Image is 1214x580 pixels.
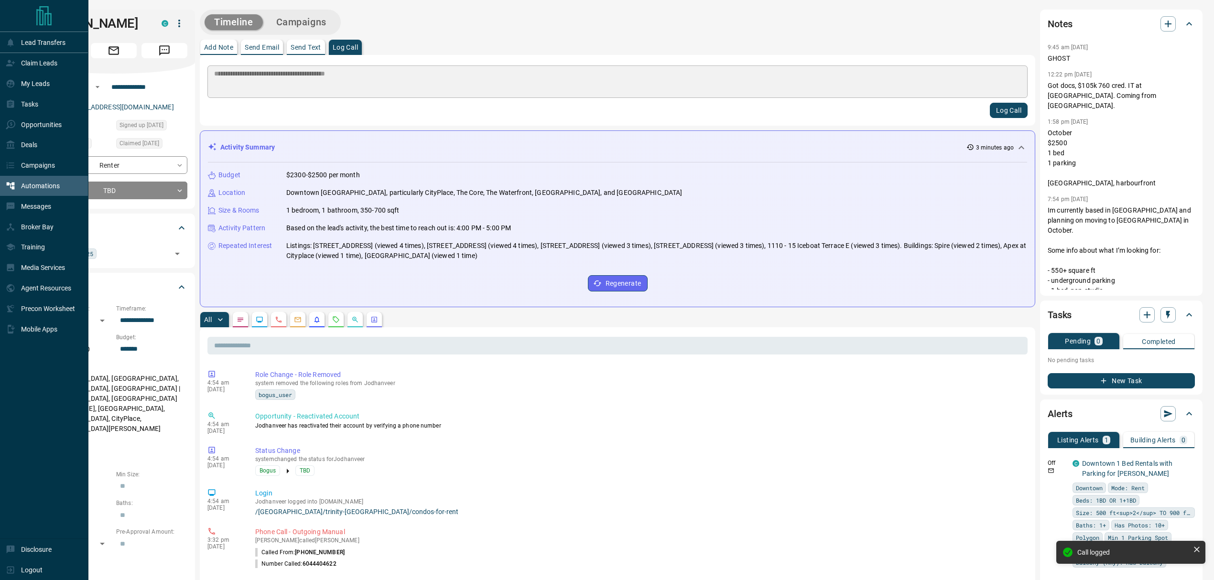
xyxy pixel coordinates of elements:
div: Wed Jul 16 2025 [116,120,187,133]
p: [PERSON_NAME] called [PERSON_NAME] [255,537,1024,544]
div: Tasks [1048,303,1195,326]
p: Called From: [255,548,345,557]
div: Activity Summary3 minutes ago [208,139,1027,156]
svg: Calls [275,316,282,323]
p: Send Email [245,44,279,51]
p: Building Alerts [1130,437,1176,443]
span: Has Photos: 10+ [1115,520,1165,530]
p: Downtown [GEOGRAPHIC_DATA], particularly CityPlace, The Core, The Waterfront, [GEOGRAPHIC_DATA], ... [286,188,683,198]
p: Got docs, $105k 760 cred. IT at [GEOGRAPHIC_DATA]. Coming from [GEOGRAPHIC_DATA]. [1048,81,1195,111]
div: condos.ca [1073,460,1079,467]
div: Criteria [40,276,187,299]
p: Add Note [204,44,233,51]
p: Areas Searched: [40,362,187,371]
p: [DATE] [207,428,241,434]
p: Motivation: [40,441,187,450]
button: New Task [1048,373,1195,388]
p: Send Text [291,44,321,51]
button: Campaigns [267,14,336,30]
button: Regenerate [588,275,648,291]
h2: Notes [1048,16,1073,32]
span: [PHONE_NUMBER] [295,549,345,556]
span: Message [141,43,187,58]
p: 12:22 pm [DATE] [1048,71,1092,78]
h1: [PERSON_NAME] [40,16,147,31]
p: Log Call [333,44,358,51]
p: No pending tasks [1048,353,1195,367]
p: [DATE] [207,543,241,550]
p: All [204,316,212,323]
p: 4:54 am [207,379,241,386]
p: system removed the following roles from Jodhanveer [255,380,1024,387]
p: 1:58 pm [DATE] [1048,118,1088,125]
svg: Agent Actions [370,316,378,323]
a: /[GEOGRAPHIC_DATA]/trinity-[GEOGRAPHIC_DATA]/condos-for-rent [255,508,1024,516]
div: Call logged [1077,548,1189,556]
p: 1 [1105,437,1108,443]
svg: Lead Browsing Activity [256,316,263,323]
svg: Requests [332,316,340,323]
p: Min Size: [116,470,187,479]
textarea: To enrich screen reader interactions, please activate Accessibility in Grammarly extension settings [214,70,1021,94]
div: Alerts [1048,402,1195,425]
button: Open [171,247,184,260]
p: 0 [1096,338,1100,344]
span: Size: 500 ft<sup>2</sup> TO 900 ft<sup>2</sup> [1076,508,1192,517]
p: Jodhanveer has reactivated their account by verifying a phone number [255,421,1024,430]
p: 4:54 am [207,455,241,462]
p: GHOST [1048,54,1195,64]
p: Budget [218,170,240,180]
span: Min 1 Parking Spot [1108,533,1168,542]
span: 6044404622 [303,560,336,567]
p: Based on the lead's activity, the best time to reach out is: 4:00 PM - 5:00 PM [286,223,511,233]
svg: Emails [294,316,302,323]
p: Pending [1065,338,1091,344]
span: Mode: Rent [1111,483,1145,493]
p: [DATE] [207,462,241,469]
div: condos.ca [162,20,168,27]
div: Wed Jul 16 2025 [116,138,187,151]
p: Jodhanveer logged into [DOMAIN_NAME] [255,498,1024,505]
p: Listing Alerts [1057,437,1099,443]
p: Budget: [116,333,187,342]
p: October $2500 1 bed 1 parking [GEOGRAPHIC_DATA], harbourfront [1048,128,1195,188]
p: Number Called: [255,559,336,568]
p: 4:54 am [207,421,241,428]
p: Credit Score: [40,556,187,565]
span: Email [91,43,137,58]
button: Open [92,81,103,93]
p: 0 [1181,437,1185,443]
p: 7:54 pm [DATE] [1048,196,1088,203]
p: Location [218,188,245,198]
p: [DATE] [207,505,241,511]
span: Bogus [260,466,276,475]
p: 1 bedroom, 1 bathroom, 350-700 sqft [286,205,400,215]
p: 3:32 pm [207,537,241,543]
p: Timeframe: [116,304,187,313]
div: TBD [40,182,187,199]
a: [EMAIL_ADDRESS][DOMAIN_NAME] [66,103,174,111]
p: Off [1048,459,1067,467]
span: bogus_user [259,390,292,399]
span: Baths: 1+ [1076,520,1106,530]
svg: Email [1048,467,1054,474]
span: Downtown [1076,483,1103,493]
p: Repeated Interest [218,241,272,251]
div: Notes [1048,12,1195,35]
p: 9:45 am [DATE] [1048,44,1088,51]
svg: Notes [237,316,244,323]
button: Log Call [990,103,1028,118]
span: Claimed [DATE] [119,139,159,148]
svg: Listing Alerts [313,316,321,323]
p: Activity Summary [220,142,275,152]
p: Listings: [STREET_ADDRESS] (viewed 4 times), [STREET_ADDRESS] (viewed 4 times), [STREET_ADDRESS] ... [286,241,1027,261]
p: Pre-Approval Amount: [116,527,187,536]
p: [DATE] [207,386,241,393]
p: Activity Pattern [218,223,265,233]
p: [GEOGRAPHIC_DATA], [GEOGRAPHIC_DATA], [GEOGRAPHIC_DATA], [GEOGRAPHIC_DATA] | [GEOGRAPHIC_DATA], [... [40,371,187,437]
svg: Opportunities [351,316,359,323]
span: Signed up [DATE] [119,120,163,130]
p: 3 minutes ago [976,143,1014,152]
span: TBD [300,466,310,475]
p: Size & Rooms [218,205,260,215]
